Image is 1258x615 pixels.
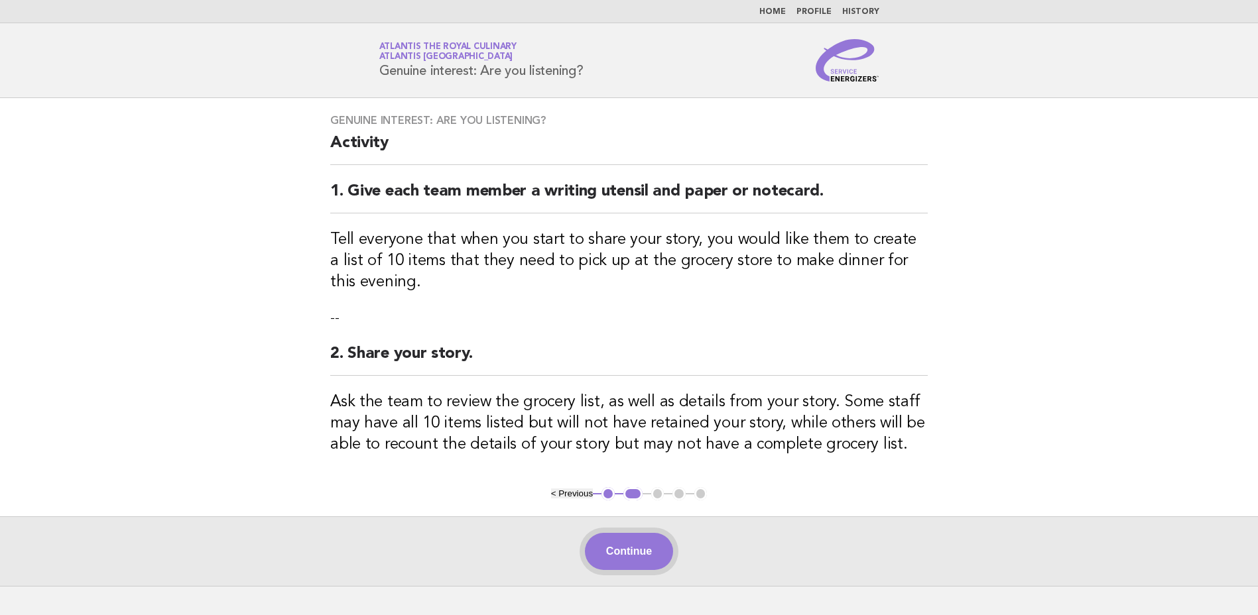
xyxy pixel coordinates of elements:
[379,42,517,61] a: Atlantis the Royal CulinaryAtlantis [GEOGRAPHIC_DATA]
[330,229,928,293] h3: Tell everyone that when you start to share your story, you would like them to create a list of 10...
[330,343,928,376] h2: 2. Share your story.
[330,181,928,213] h2: 1. Give each team member a writing utensil and paper or notecard.
[330,392,928,455] h3: Ask the team to review the grocery list, as well as details from your story. Some staff may have ...
[796,8,832,16] a: Profile
[842,8,879,16] a: History
[330,114,928,127] h3: Genuine interest: Are you listening?
[379,43,584,78] h1: Genuine interest: Are you listening?
[551,488,593,498] button: < Previous
[379,53,513,62] span: Atlantis [GEOGRAPHIC_DATA]
[623,487,643,500] button: 2
[601,487,615,500] button: 1
[330,309,928,327] p: --
[759,8,786,16] a: Home
[330,133,928,165] h2: Activity
[585,533,673,570] button: Continue
[816,39,879,82] img: Service Energizers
